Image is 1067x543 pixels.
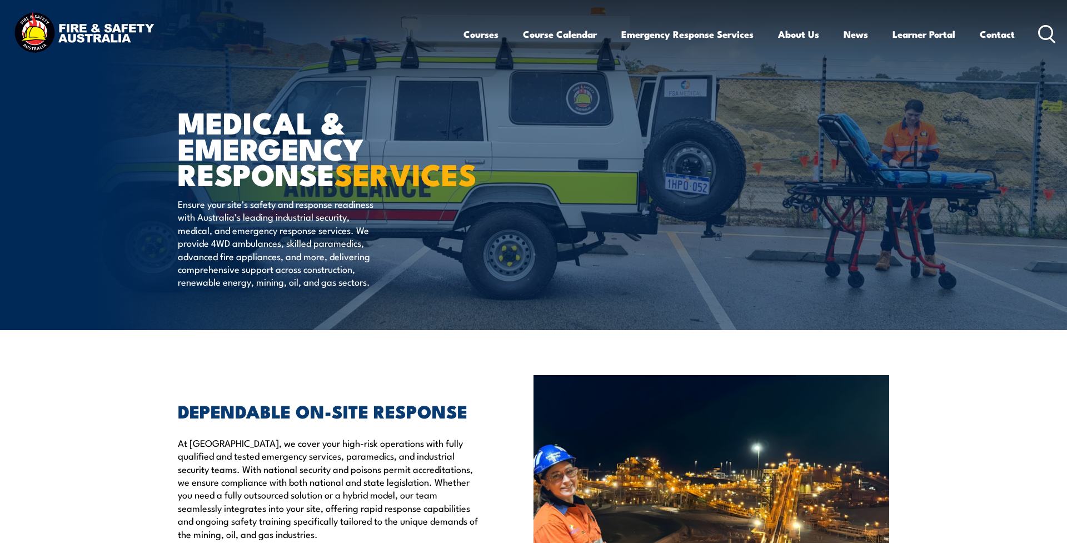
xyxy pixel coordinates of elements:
[178,197,381,288] p: Ensure your site’s safety and response readiness with Australia’s leading industrial security, me...
[893,19,955,49] a: Learner Portal
[523,19,597,49] a: Course Calendar
[980,19,1015,49] a: Contact
[778,19,819,49] a: About Us
[178,109,452,187] h1: MEDICAL & EMERGENCY RESPONSE
[844,19,868,49] a: News
[178,403,482,419] h2: DEPENDABLE ON-SITE RESPONSE
[335,150,477,196] strong: SERVICES
[463,19,498,49] a: Courses
[621,19,754,49] a: Emergency Response Services
[178,436,482,540] p: At [GEOGRAPHIC_DATA], we cover your high-risk operations with fully qualified and tested emergenc...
